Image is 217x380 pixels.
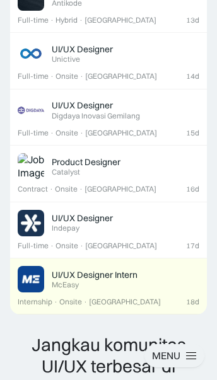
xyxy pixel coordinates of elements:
[54,297,58,306] div: ·
[56,129,78,137] div: Onsite
[52,43,113,55] div: UI/UX Designer
[18,129,49,137] div: Full-time
[18,153,44,180] img: Job Image
[152,349,180,362] div: MENU
[79,72,84,81] div: ·
[89,297,161,306] div: [GEOGRAPHIC_DATA]
[10,146,207,202] a: Job ImageProduct DesignerCatalyst16dContract·Onsite·[GEOGRAPHIC_DATA]
[49,185,54,193] div: ·
[18,72,49,81] div: Full-time
[59,297,82,306] div: Onsite
[186,185,199,193] div: 16d
[186,16,199,25] div: 13d
[18,297,52,306] div: Internship
[50,129,54,137] div: ·
[186,129,199,137] div: 15d
[85,129,157,137] div: [GEOGRAPHIC_DATA]
[18,40,44,67] img: Job Image
[79,16,83,25] div: ·
[18,185,48,193] div: Contract
[50,241,54,250] div: ·
[85,185,156,193] div: [GEOGRAPHIC_DATA]
[52,112,140,120] div: Digdaya Inovasi Gemilang
[186,297,199,306] div: 18d
[52,269,138,280] div: UI/UX Designer Intern
[85,72,157,81] div: [GEOGRAPHIC_DATA]
[79,129,84,137] div: ·
[18,266,44,292] img: Job Image
[52,280,79,289] div: McEasy
[52,224,79,233] div: Indepay
[10,33,207,89] a: Job ImageUI/UX DesignerUnictive14dFull-time·Onsite·[GEOGRAPHIC_DATA]
[56,16,78,25] div: Hybrid
[10,258,207,314] a: Job ImageUI/UX Designer InternMcEasy18dInternship·Onsite·[GEOGRAPHIC_DATA]
[52,55,80,64] div: Unictive
[56,241,78,250] div: Onsite
[55,185,78,193] div: Onsite
[10,89,207,146] a: Job ImageUI/UX DesignerDigdaya Inovasi Gemilang15dFull-time·Onsite·[GEOGRAPHIC_DATA]
[52,212,113,224] div: UI/UX Designer
[18,241,49,250] div: Full-time
[186,241,199,250] div: 17d
[85,241,157,250] div: [GEOGRAPHIC_DATA]
[52,100,113,111] div: UI/UX Designer
[186,72,199,81] div: 14d
[79,241,84,250] div: ·
[50,72,54,81] div: ·
[52,156,120,168] div: Product Designer
[52,168,80,176] div: Catalyst
[18,210,44,236] img: Job Image
[85,16,156,25] div: [GEOGRAPHIC_DATA]
[56,72,78,81] div: Onsite
[10,202,207,258] a: Job ImageUI/UX DesignerIndepay17dFull-time·Onsite·[GEOGRAPHIC_DATA]
[79,185,83,193] div: ·
[83,297,88,306] div: ·
[18,97,44,124] img: Job Image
